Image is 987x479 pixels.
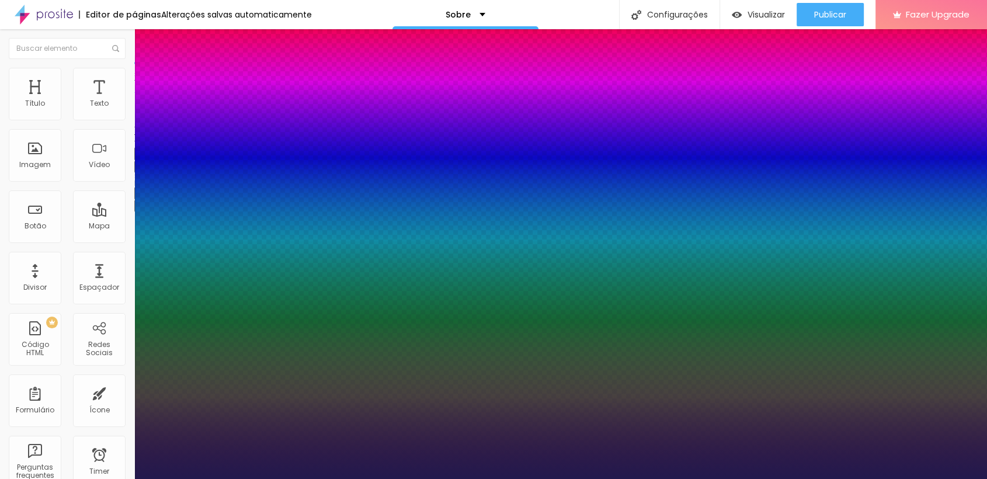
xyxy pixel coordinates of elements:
div: Alterações salvas automaticamente [161,11,312,19]
img: view-1.svg [732,10,742,20]
div: Imagem [19,161,51,169]
img: Icone [112,45,119,52]
div: Redes Sociais [76,341,122,357]
div: Divisor [23,283,47,291]
div: Ícone [89,406,110,414]
div: Botão [25,222,46,230]
div: Espaçador [79,283,119,291]
div: Texto [90,99,109,107]
div: Vídeo [89,161,110,169]
div: Mapa [89,222,110,230]
div: Código HTML [12,341,58,357]
span: Fazer Upgrade [906,9,969,19]
p: Sobre [446,11,471,19]
img: Icone [631,10,641,20]
div: Título [25,99,45,107]
input: Buscar elemento [9,38,126,59]
div: Timer [89,467,109,475]
button: Visualizar [720,3,797,26]
span: Publicar [814,10,846,19]
div: Formulário [16,406,54,414]
div: Editor de páginas [79,11,161,19]
span: Visualizar [748,10,785,19]
button: Publicar [797,3,864,26]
